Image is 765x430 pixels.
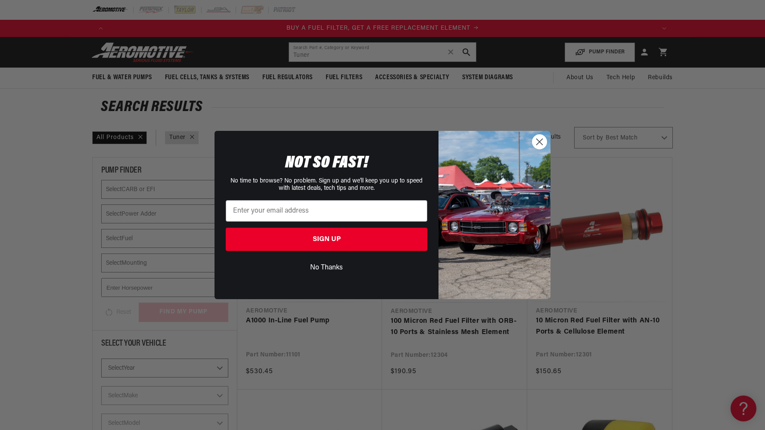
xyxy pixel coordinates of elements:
img: 85cdd541-2605-488b-b08c-a5ee7b438a35.jpeg [438,131,550,299]
span: NOT SO FAST! [285,155,368,172]
button: No Thanks [226,260,427,276]
input: Enter your email address [226,200,427,222]
button: Close dialog [532,134,547,149]
button: SIGN UP [226,228,427,251]
span: No time to browse? No problem. Sign up and we'll keep you up to speed with latest deals, tech tip... [230,178,423,192]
